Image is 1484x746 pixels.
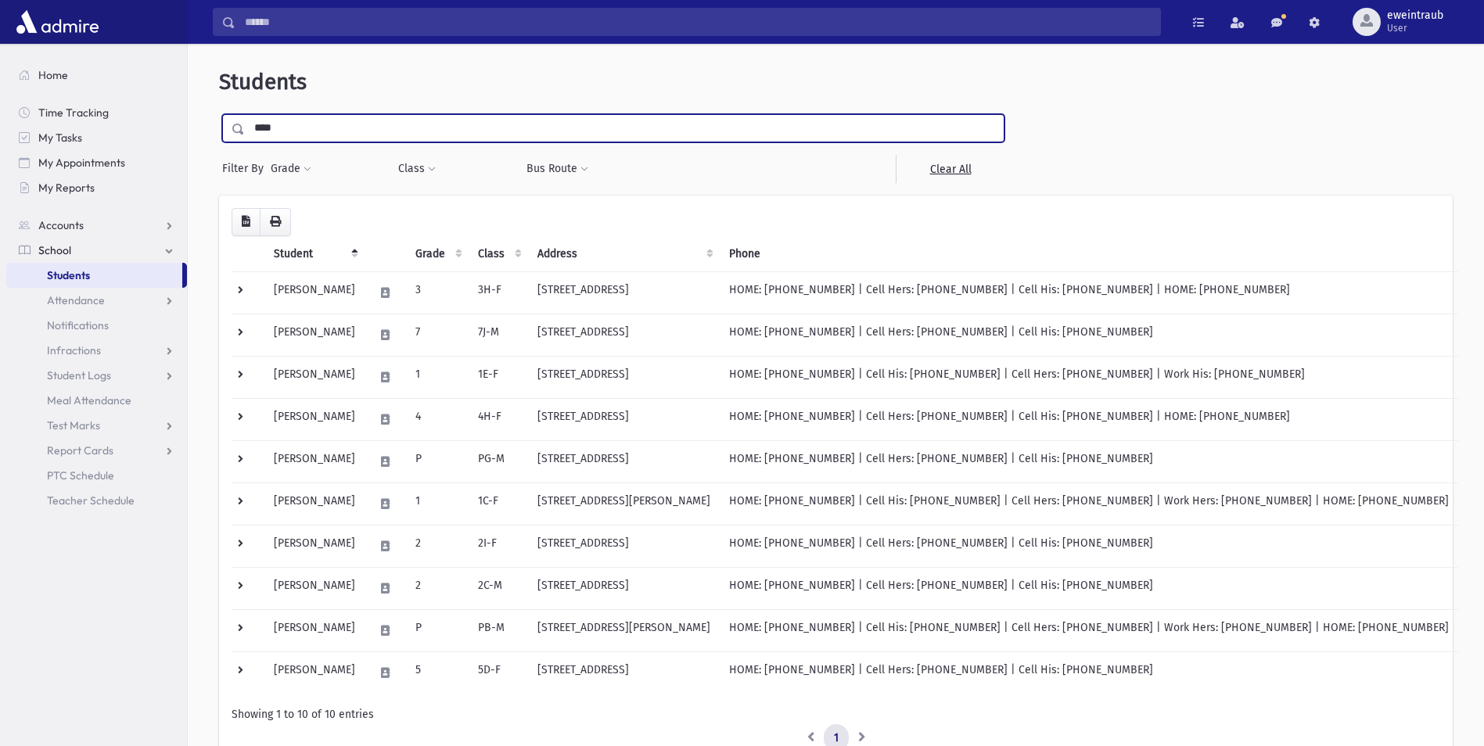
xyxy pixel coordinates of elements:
td: HOME: [PHONE_NUMBER] | Cell Hers: [PHONE_NUMBER] | Cell His: [PHONE_NUMBER] [720,651,1458,694]
button: Print [260,208,291,236]
button: CSV [232,208,261,236]
span: Home [38,68,68,82]
td: 1E-F [469,356,528,398]
td: [PERSON_NAME] [264,398,365,440]
th: Address: activate to sort column ascending [528,236,720,272]
td: 4H-F [469,398,528,440]
td: HOME: [PHONE_NUMBER] | Cell Hers: [PHONE_NUMBER] | Cell His: [PHONE_NUMBER] [720,314,1458,356]
span: PTC Schedule [47,468,114,482]
td: [PERSON_NAME] [264,314,365,356]
span: Teacher Schedule [47,493,135,507]
td: 5 [406,651,469,694]
a: My Reports [6,175,187,200]
th: Student: activate to sort column descending [264,236,365,272]
td: HOME: [PHONE_NUMBER] | Cell Hers: [PHONE_NUMBER] | Cell His: [PHONE_NUMBER] [720,567,1458,609]
td: HOME: [PHONE_NUMBER] | Cell His: [PHONE_NUMBER] | Cell Hers: [PHONE_NUMBER] | Work His: [PHONE_NU... [720,356,1458,398]
td: [STREET_ADDRESS][PERSON_NAME] [528,482,720,525]
span: Student Logs [47,368,111,382]
td: 2 [406,567,469,609]
div: Showing 1 to 10 of 10 entries [232,706,1440,723]
span: My Appointments [38,156,125,170]
td: [STREET_ADDRESS] [528,314,720,356]
a: Notifications [6,313,187,338]
td: [STREET_ADDRESS] [528,356,720,398]
td: [STREET_ADDRESS] [528,398,720,440]
a: Report Cards [6,438,187,463]
span: Notifications [47,318,109,332]
td: 7J-M [469,314,528,356]
td: 4 [406,398,469,440]
td: HOME: [PHONE_NUMBER] | Cell Hers: [PHONE_NUMBER] | Cell His: [PHONE_NUMBER] | HOME: [PHONE_NUMBER] [720,271,1458,314]
td: [PERSON_NAME] [264,440,365,482]
span: Students [219,69,307,95]
span: Test Marks [47,418,100,432]
td: 1 [406,482,469,525]
span: Time Tracking [38,106,109,120]
td: 2 [406,525,469,567]
th: Class: activate to sort column ascending [469,236,528,272]
span: Students [47,268,90,282]
td: P [406,440,469,482]
td: [STREET_ADDRESS] [528,567,720,609]
td: 2I-F [469,525,528,567]
td: [STREET_ADDRESS] [528,651,720,694]
a: Test Marks [6,413,187,438]
span: Meal Attendance [47,393,131,407]
th: Grade: activate to sort column ascending [406,236,469,272]
td: 1C-F [469,482,528,525]
span: My Tasks [38,131,82,145]
a: Home [6,63,187,88]
td: [STREET_ADDRESS] [528,271,720,314]
td: [STREET_ADDRESS] [528,525,720,567]
td: [PERSON_NAME] [264,482,365,525]
td: 3 [406,271,469,314]
td: [STREET_ADDRESS] [528,440,720,482]
a: My Tasks [6,125,187,150]
td: 5D-F [469,651,528,694]
img: AdmirePro [13,6,102,38]
th: Phone [720,236,1458,272]
td: [PERSON_NAME] [264,356,365,398]
a: Meal Attendance [6,388,187,413]
td: HOME: [PHONE_NUMBER] | Cell His: [PHONE_NUMBER] | Cell Hers: [PHONE_NUMBER] | Work Hers: [PHONE_N... [720,482,1458,525]
td: [PERSON_NAME] [264,651,365,694]
span: Accounts [38,218,84,232]
td: 3H-F [469,271,528,314]
td: HOME: [PHONE_NUMBER] | Cell Hers: [PHONE_NUMBER] | Cell His: [PHONE_NUMBER] [720,440,1458,482]
td: [STREET_ADDRESS][PERSON_NAME] [528,609,720,651]
td: [PERSON_NAME] [264,567,365,609]
a: Time Tracking [6,100,187,125]
a: Students [6,263,182,288]
input: Search [235,8,1160,36]
a: Attendance [6,288,187,313]
span: User [1387,22,1443,34]
span: eweintraub [1387,9,1443,22]
button: Grade [270,155,312,183]
span: My Reports [38,181,95,195]
span: Attendance [47,293,105,307]
a: My Appointments [6,150,187,175]
span: School [38,243,71,257]
td: 2C-M [469,567,528,609]
td: [PERSON_NAME] [264,525,365,567]
td: [PERSON_NAME] [264,609,365,651]
td: P [406,609,469,651]
td: HOME: [PHONE_NUMBER] | Cell Hers: [PHONE_NUMBER] | Cell His: [PHONE_NUMBER] | HOME: [PHONE_NUMBER] [720,398,1458,440]
td: 7 [406,314,469,356]
span: Report Cards [47,443,113,457]
a: Accounts [6,213,187,238]
td: HOME: [PHONE_NUMBER] | Cell Hers: [PHONE_NUMBER] | Cell His: [PHONE_NUMBER] [720,525,1458,567]
span: Filter By [222,160,270,177]
td: 1 [406,356,469,398]
td: PG-M [469,440,528,482]
span: Infractions [47,343,101,357]
a: PTC Schedule [6,463,187,488]
a: Teacher Schedule [6,488,187,513]
td: [PERSON_NAME] [264,271,365,314]
td: PB-M [469,609,528,651]
td: HOME: [PHONE_NUMBER] | Cell His: [PHONE_NUMBER] | Cell Hers: [PHONE_NUMBER] | Work Hers: [PHONE_N... [720,609,1458,651]
a: Infractions [6,338,187,363]
button: Bus Route [526,155,589,183]
button: Class [397,155,437,183]
a: School [6,238,187,263]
